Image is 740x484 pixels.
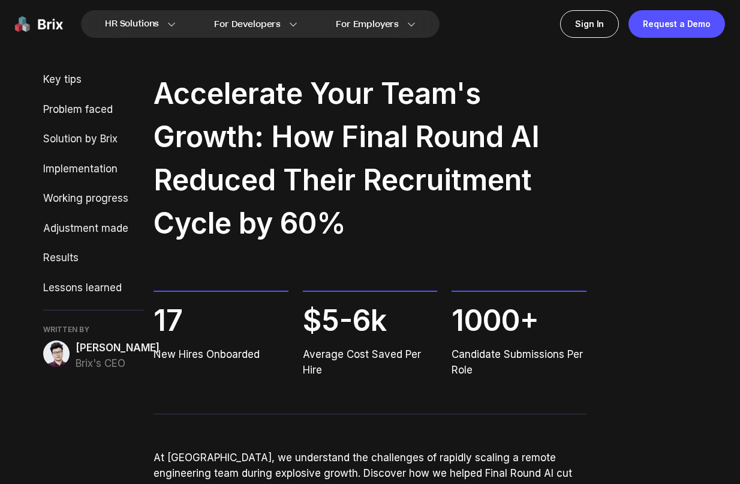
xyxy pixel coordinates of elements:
[336,18,399,31] span: For Employers
[43,280,144,296] div: Lessons learned
[43,340,70,367] img: alex
[154,299,288,342] span: 17
[43,72,144,88] div: Key tips
[303,347,437,378] span: Average Cost Saved Per Hire
[43,132,144,147] div: Solution by Brix
[43,162,144,177] div: Implementation
[76,340,160,356] span: [PERSON_NAME]
[303,299,437,342] span: $5-6k
[628,10,725,38] a: Request a Demo
[452,299,586,342] span: 1000+
[154,72,586,245] h2: Accelerate Your Team's Growth: How Final Round AI Reduced Their Recruitment Cycle by 60%
[452,347,586,378] span: Candidate Submissions Per Role
[43,191,144,207] div: Working progress
[105,14,159,34] span: HR Solutions
[154,347,288,363] span: New Hires Onboarded
[76,356,160,372] span: Brix's CEO
[43,221,144,237] div: Adjustment made
[560,10,619,38] a: Sign In
[43,250,144,266] div: Results
[43,325,144,334] span: WRITTEN BY
[43,102,144,118] div: Problem faced
[214,18,281,31] span: For Developers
